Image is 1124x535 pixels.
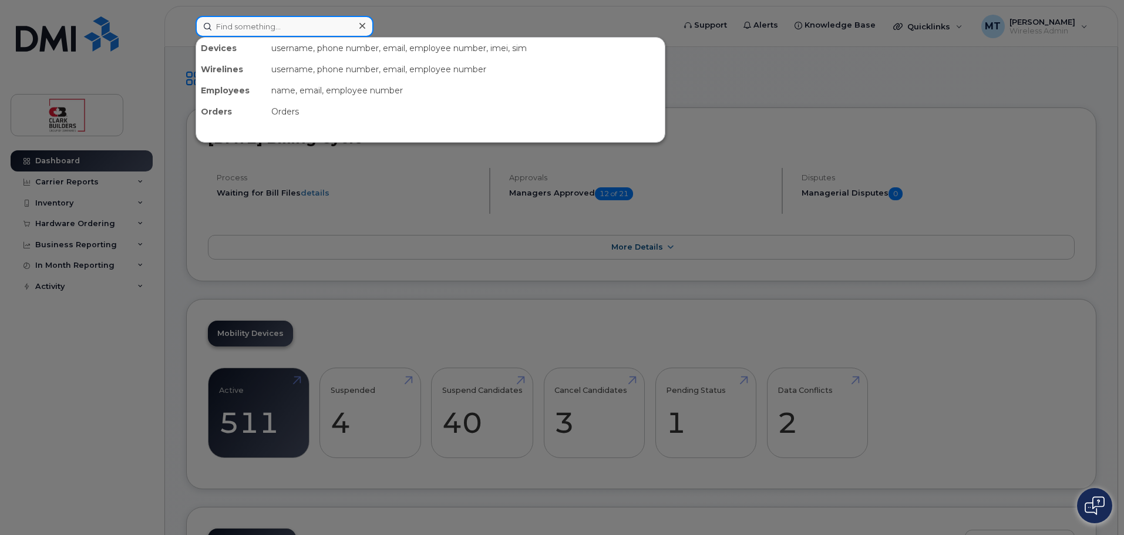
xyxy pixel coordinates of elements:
[267,80,665,101] div: name, email, employee number
[196,59,267,80] div: Wirelines
[196,38,267,59] div: Devices
[196,80,267,101] div: Employees
[267,101,665,122] div: Orders
[267,59,665,80] div: username, phone number, email, employee number
[267,38,665,59] div: username, phone number, email, employee number, imei, sim
[1085,496,1105,515] img: Open chat
[196,101,267,122] div: Orders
